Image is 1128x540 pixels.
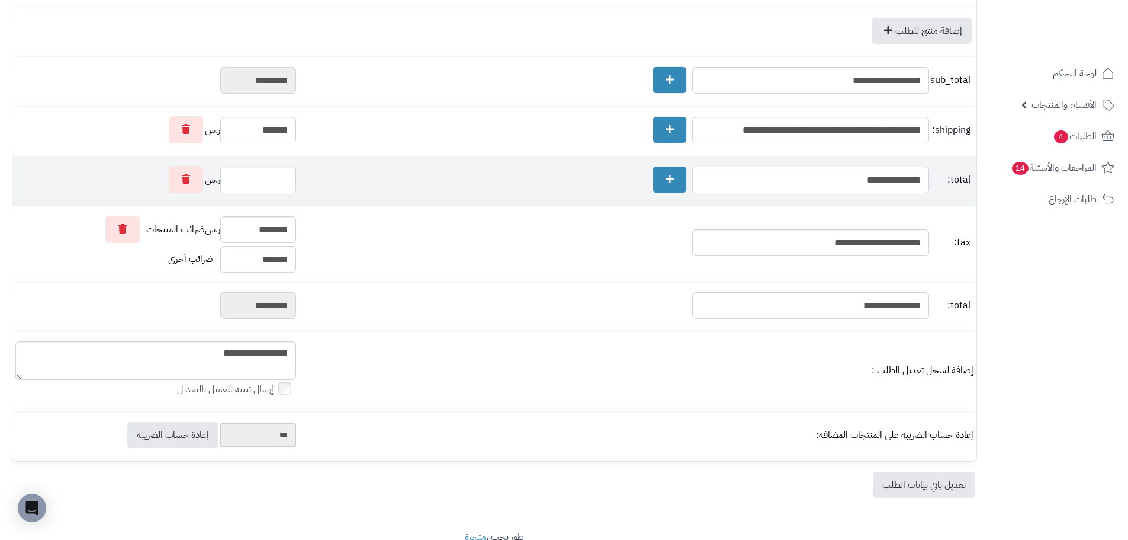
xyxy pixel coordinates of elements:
a: الطلبات4 [997,122,1121,151]
span: shipping: [932,123,970,137]
a: المراجعات والأسئلة14 [997,154,1121,182]
span: لوحة التحكم [1053,65,1097,82]
div: ر.س [15,166,296,193]
span: total: [932,299,970,312]
span: 4 [1054,130,1068,143]
span: الطلبات [1053,128,1097,145]
div: إضافة لسجل تعديل الطلب : [302,364,973,378]
a: إعادة حساب الضريبة [127,422,218,448]
span: طلبات الإرجاع [1049,191,1097,207]
div: ر.س [15,216,296,243]
a: لوحة التحكم [997,59,1121,88]
div: Open Intercom Messenger [18,494,46,522]
a: طلبات الإرجاع [997,185,1121,213]
span: ضرائب المنتجات [146,223,205,237]
span: المراجعات والأسئلة [1011,159,1097,176]
a: إضافة منتج للطلب [872,18,972,44]
span: 14 [1012,162,1029,175]
a: تعديل باقي بيانات الطلب [873,472,975,498]
span: total: [932,173,970,187]
span: sub_total: [932,74,970,87]
span: ضرائب أخرى [168,252,213,266]
label: إرسال تنبيه للعميل بالتعديل [177,383,296,397]
span: الأقسام والمنتجات [1031,97,1097,113]
span: tax: [932,236,970,250]
div: ر.س [15,116,296,143]
input: إرسال تنبيه للعميل بالتعديل [278,382,291,395]
div: إعادة حساب الضريبة على المنتجات المضافة: [302,429,973,442]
